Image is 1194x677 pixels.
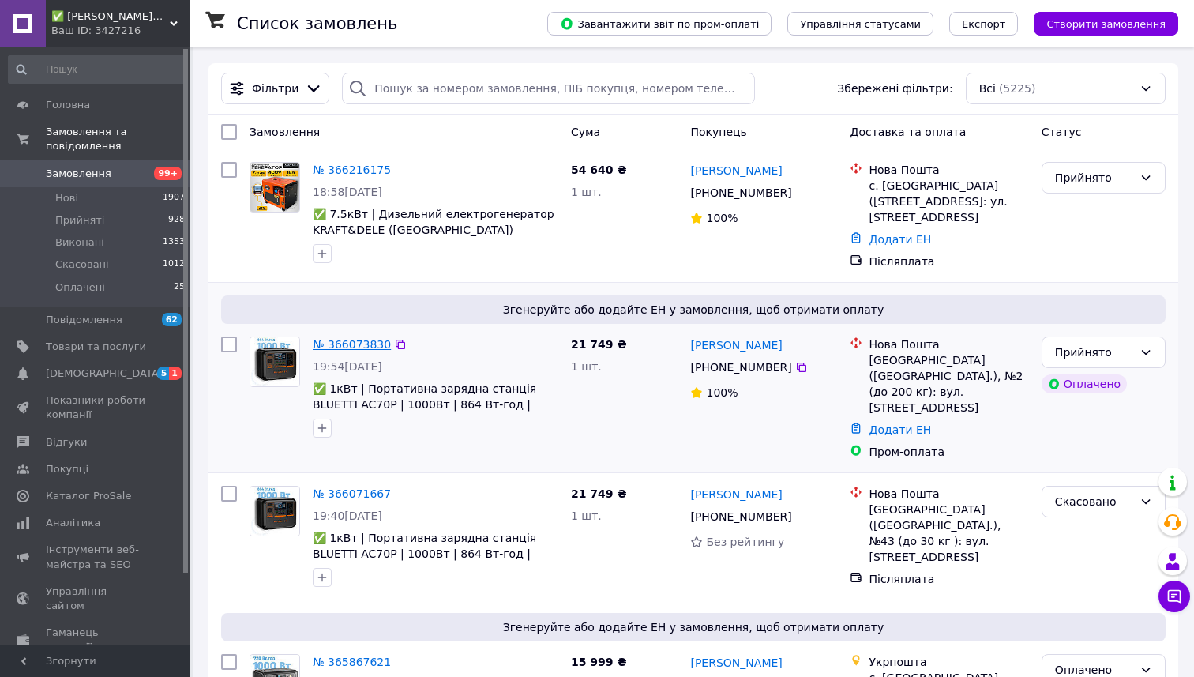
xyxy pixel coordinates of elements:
span: Згенеруйте або додайте ЕН у замовлення, щоб отримати оплату [227,302,1159,318]
span: Згенеруйте або додайте ЕН у замовлення, щоб отримати оплату [227,619,1159,635]
a: Створити замовлення [1018,17,1178,29]
div: Укрпошта [869,654,1028,670]
a: ✅ 7.5кВт | Дизельний електрогенератор KRAFT&DELE ([GEOGRAPHIC_DATA]) KD121N | 7500Вт | 12/230В | ... [313,208,554,268]
span: Завантажити звіт по пром-оплаті [560,17,759,31]
span: 62 [162,313,182,326]
span: Товари та послуги [46,340,146,354]
span: 54 640 ₴ [571,164,627,176]
span: Доставка та оплата [850,126,966,138]
span: 15 999 ₴ [571,656,627,668]
span: 21 749 ₴ [571,338,627,351]
span: 25 [174,280,185,295]
div: [GEOGRAPHIC_DATA] ([GEOGRAPHIC_DATA].), №2 (до 200 кг): вул. [STREET_ADDRESS] [869,352,1028,416]
a: ✅ 1кВт | Портативна зарядна станція BLUETTI AC70P | 1000Вт | 864 Вт-год | Електростанція для квар... [313,532,543,576]
span: 5 [157,367,170,380]
a: Фото товару [250,486,300,536]
span: Створити замовлення [1046,18,1166,30]
input: Пошук за номером замовлення, ПІБ покупця, номером телефону, Email, номером накладної [342,73,755,104]
span: Без рейтингу [706,536,784,548]
span: Покупець [690,126,746,138]
input: Пошук [8,55,186,84]
span: 100% [706,212,738,224]
a: Додати ЕН [869,423,931,436]
span: [DEMOGRAPHIC_DATA] [46,367,163,381]
button: Чат з покупцем [1158,581,1190,612]
span: Збережені фільтри: [837,81,952,96]
h1: Список замовлень [237,14,397,33]
span: 1012 [163,258,185,272]
span: Повідомлення [46,313,122,327]
span: 1 шт. [571,186,602,198]
span: 1 шт. [571,510,602,522]
div: Нова Пошта [869,162,1028,178]
span: 100% [706,386,738,399]
span: Головна [46,98,90,112]
a: № 366073830 [313,338,391,351]
button: Управління статусами [787,12,933,36]
span: Оплачені [55,280,105,295]
span: 21 749 ₴ [571,487,627,500]
span: Замовлення [250,126,320,138]
span: 19:54[DATE] [313,360,382,373]
img: Фото товару [250,163,299,212]
div: Ваш ID: 3427216 [51,24,190,38]
div: Прийнято [1055,344,1133,361]
span: Нові [55,191,78,205]
a: ✅ 1кВт | Портативна зарядна станція BLUETTI AC70P | 1000Вт | 864 Вт-год | Електростанція для квар... [313,382,543,427]
div: [PHONE_NUMBER] [687,182,794,204]
span: 1 шт. [571,360,602,373]
a: [PERSON_NAME] [690,655,782,671]
span: Cума [571,126,600,138]
div: Післяплата [869,254,1028,269]
span: Всі [979,81,996,96]
span: Показники роботи компанії [46,393,146,422]
span: Гаманець компанії [46,626,146,654]
span: Управління сайтом [46,585,146,613]
div: Нова Пошта [869,486,1028,502]
span: 1907 [163,191,185,205]
div: Прийнято [1055,169,1133,186]
a: [PERSON_NAME] [690,163,782,179]
span: Прийняті [55,213,104,228]
span: Замовлення та повідомлення [46,125,190,153]
a: Додати ЕН [869,233,931,246]
span: Управління статусами [800,18,921,30]
div: Оплачено [1042,374,1127,393]
span: Замовлення [46,167,111,181]
span: 1353 [163,235,185,250]
span: Статус [1042,126,1082,138]
div: [GEOGRAPHIC_DATA] ([GEOGRAPHIC_DATA].), №43 (до 30 кг ): вул. [STREET_ADDRESS] [869,502,1028,565]
span: (5225) [999,82,1036,95]
span: 19:40[DATE] [313,510,382,522]
span: 99+ [154,167,182,180]
div: [PHONE_NUMBER] [687,506,794,528]
a: Фото товару [250,337,300,387]
img: Фото товару [250,337,299,386]
span: Аналітика [46,516,100,530]
span: 18:58[DATE] [313,186,382,198]
span: Відгуки [46,435,87,449]
div: Післяплата [869,571,1028,587]
div: [PHONE_NUMBER] [687,356,794,378]
a: [PERSON_NAME] [690,337,782,353]
span: 1 [169,367,182,380]
div: Нова Пошта [869,337,1028,352]
button: Експорт [949,12,1019,36]
span: Виконані [55,235,104,250]
span: ✅ KLICK⚡️STORE - європейська якість за доступною ціною [51,9,170,24]
a: Фото товару [250,162,300,213]
div: Пром-оплата [869,444,1028,460]
span: Скасовані [55,258,109,272]
span: Фільтри [252,81,298,96]
div: Скасовано [1055,493,1133,510]
div: с. [GEOGRAPHIC_DATA] ([STREET_ADDRESS]: ул. [STREET_ADDRESS] [869,178,1028,225]
a: [PERSON_NAME] [690,487,782,502]
span: Каталог ProSale [46,489,131,503]
button: Створити замовлення [1034,12,1178,36]
button: Завантажити звіт по пром-оплаті [547,12,772,36]
a: № 366216175 [313,164,391,176]
span: Експорт [962,18,1006,30]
